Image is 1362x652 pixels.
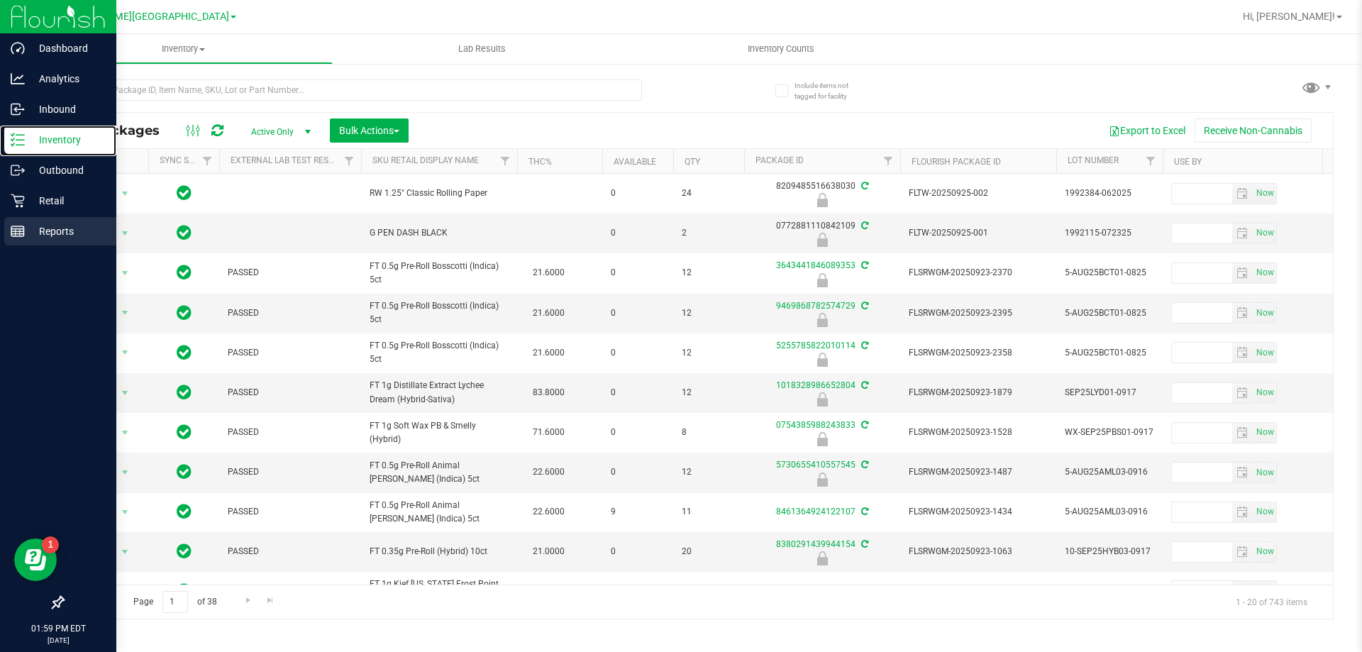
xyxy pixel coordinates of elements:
button: Export to Excel [1100,118,1195,143]
div: Newly Received [742,233,902,247]
span: 9 [611,505,665,519]
a: 8461364924122107 [776,507,856,516]
span: Sync from Compliance System [859,181,868,191]
span: Set Current date [1253,581,1277,602]
span: PASSED [228,545,353,558]
a: 9469868782574729 [776,301,856,311]
span: Sync from Compliance System [859,507,868,516]
span: select [116,542,134,562]
span: Sync from Compliance System [859,301,868,311]
span: select [116,263,134,283]
span: 24 [682,187,736,200]
span: select [1232,502,1253,522]
span: FLSRWGM-20250923-2358 [909,346,1048,360]
a: 0754385988243833 [776,420,856,430]
a: Filter [196,149,219,173]
span: 0 [611,426,665,439]
span: PASSED [228,346,353,360]
span: Sync from Compliance System [859,380,868,390]
inline-svg: Analytics [11,72,25,86]
inline-svg: Reports [11,224,25,238]
span: 21.6000 [526,263,572,283]
a: 1018328986652804 [776,380,856,390]
p: 01:59 PM EDT [6,622,110,635]
div: Newly Received [742,432,902,446]
span: In Sync [177,382,192,402]
span: select [116,343,134,363]
span: FT 1g Kief [US_STATE] Frost Point (Hybrid) [370,578,509,604]
p: [DATE] [6,635,110,646]
span: select [1253,502,1276,522]
p: Outbound [25,162,110,179]
span: Set Current date [1253,223,1277,243]
span: 1992115-072325 [1065,226,1154,240]
span: Set Current date [1253,463,1277,483]
span: 0 [611,545,665,558]
span: FT 0.5g Pre-Roll Animal [PERSON_NAME] (Indica) 5ct [370,499,509,526]
span: PASSED [228,266,353,280]
a: Filter [1139,149,1163,173]
span: Bulk Actions [339,125,399,136]
span: WX-SEP25PBS01-0917 [1065,426,1154,439]
span: select [116,423,134,443]
span: Set Current date [1253,183,1277,204]
span: 21.6000 [526,303,572,324]
p: Inventory [25,131,110,148]
span: Sync from Compliance System [859,341,868,350]
span: FT 1g Distillate Extract Lychee Dream (Hybrid-Sativa) [370,379,509,406]
input: Search Package ID, Item Name, SKU, Lot or Part Number... [62,79,642,101]
button: Receive Non-Cannabis [1195,118,1312,143]
span: 45.6000 [526,581,572,602]
span: select [116,502,134,522]
span: select [116,463,134,482]
span: select [116,303,134,323]
span: FLSRWGM-20250923-1487 [909,465,1048,479]
p: Inbound [25,101,110,118]
span: 12 [682,346,736,360]
div: Newly Received [742,551,902,565]
span: Sync from Compliance System [859,420,868,430]
a: Sku Retail Display Name [372,155,479,165]
span: select [1253,263,1276,283]
span: G PEN DASH BLACK [370,226,509,240]
span: FLTW-20250925-002 [909,187,1048,200]
span: 12 [682,266,736,280]
span: Include items not tagged for facility [794,80,865,101]
a: 5730655410557545 [776,460,856,470]
iframe: Resource center [14,538,57,581]
span: Set Current date [1253,263,1277,283]
inline-svg: Outbound [11,163,25,177]
a: Filter [338,149,361,173]
div: Newly Received [742,353,902,367]
div: Newly Received [742,273,902,287]
span: select [1232,383,1253,403]
span: FLSRWGM-20250923-1879 [909,386,1048,399]
span: select [1253,184,1276,204]
span: select [116,383,134,403]
span: 20 [682,545,736,558]
a: Lab Results [333,34,631,64]
span: select [1253,303,1276,323]
a: External Lab Test Result [231,155,342,165]
span: In Sync [177,541,192,561]
a: Filter [494,149,517,173]
span: Set Current date [1253,382,1277,403]
span: Hi, [PERSON_NAME]! [1243,11,1335,22]
span: 21.0000 [526,541,572,562]
span: PASSED [228,306,353,320]
span: 0 [611,266,665,280]
span: In Sync [177,422,192,442]
a: Use By [1174,157,1202,167]
span: select [1232,463,1253,482]
span: Set Current date [1253,343,1277,363]
span: select [1253,423,1276,443]
span: Sync from Compliance System [859,539,868,549]
input: 1 [162,591,188,613]
a: Inventory Counts [631,34,930,64]
span: select [1253,343,1276,363]
div: Newly Received [742,392,902,407]
a: THC% [528,157,552,167]
span: 1 - 20 of 743 items [1224,591,1319,612]
a: Inventory [34,34,333,64]
span: select [1232,263,1253,283]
